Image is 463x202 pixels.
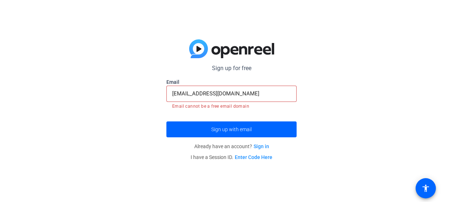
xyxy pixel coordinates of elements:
label: Email [166,78,297,86]
p: Sign up for free [166,64,297,73]
input: Enter Email Address [172,89,291,98]
button: Sign up with email [166,121,297,137]
img: blue-gradient.svg [189,39,274,58]
mat-icon: accessibility [421,184,430,193]
span: Already have an account? [194,143,269,149]
mat-error: Email cannot be a free email domain [172,102,291,110]
span: I have a Session ID. [191,154,272,160]
a: Sign in [254,143,269,149]
a: Enter Code Here [235,154,272,160]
